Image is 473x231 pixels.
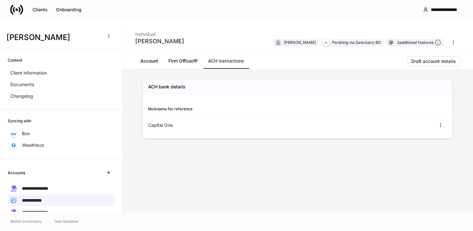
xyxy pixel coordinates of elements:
div: Pershing via Sanctuary BD [332,39,381,45]
h5: ACH bank details [148,84,185,90]
span: © 2025 OneAdvisory [10,219,42,224]
h3: [PERSON_NAME] [6,32,99,43]
a: Data Disclaimer [55,219,79,224]
img: oYqM9ojoZLfzCHUefNbBcWHcyDPbQKagtYciMC8pFl3iZXy3dU33Uwy+706y+0q2uJ1ghNQf2OIHrSh50tUd9HaB5oMc62p0G... [11,132,16,135]
button: Onboarding [52,5,86,15]
div: Onboarding [56,7,81,12]
p: Changelog [10,93,33,99]
a: Client information [8,67,114,79]
button: Draft account details [407,56,460,66]
a: Documents [8,79,114,90]
a: Account [135,53,163,69]
div: [PERSON_NAME] [284,39,316,45]
h6: Syncing with [8,118,31,124]
div: Nickname for reference [148,106,298,112]
a: Wealthbox [8,139,114,151]
h6: Content [8,57,22,63]
p: Wealthbox [22,142,44,148]
p: Client information [10,70,47,76]
p: Box [22,130,30,137]
a: Box [8,128,114,139]
a: Firm Office/IP [163,53,203,69]
div: 2 additional features [397,39,441,46]
p: Documents [10,81,34,88]
div: Draft account details [411,59,456,64]
button: Clients [28,5,52,15]
h6: Accounts [8,170,25,176]
a: Changelog [8,90,114,102]
div: Individual [135,27,184,37]
div: Capital One [148,122,298,128]
div: Clients [33,7,48,12]
div: [PERSON_NAME] [135,37,184,45]
a: ACH Instructions [203,53,249,69]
